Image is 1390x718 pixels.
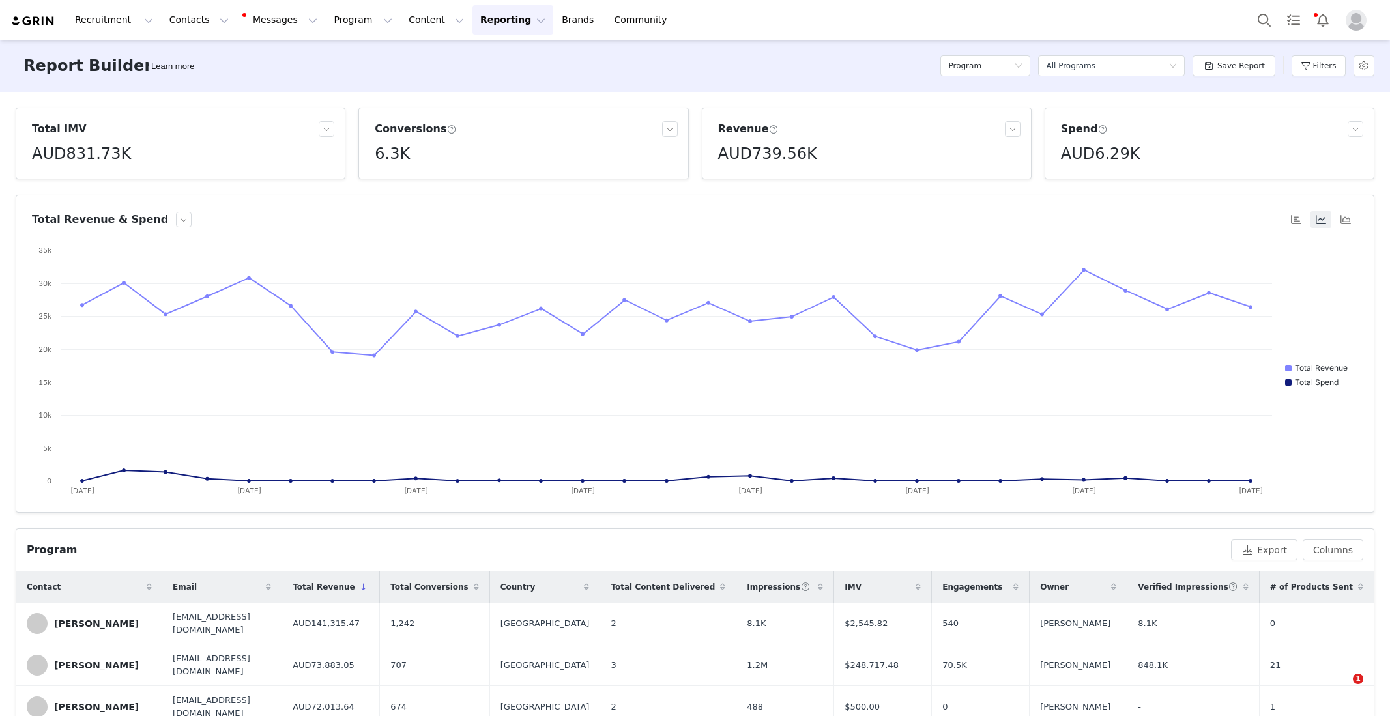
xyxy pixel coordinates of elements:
text: [DATE] [70,486,94,495]
text: [DATE] [571,486,595,495]
span: 70.5K [942,659,966,672]
span: # of Products Sent [1270,581,1353,593]
div: [PERSON_NAME] [54,660,139,670]
span: 2 [611,700,616,713]
span: Total Revenue [293,581,355,593]
span: Engagements [942,581,1002,593]
span: 1.2M [747,659,768,672]
span: [GEOGRAPHIC_DATA] [500,659,590,672]
text: 20k [38,345,51,354]
span: Total Content Delivered [611,581,715,593]
text: 10k [38,410,51,420]
span: [PERSON_NAME] [1040,700,1110,713]
text: [DATE] [905,486,929,495]
div: [PERSON_NAME] [54,618,139,629]
span: 1,242 [390,617,414,630]
h3: Total Revenue & Spend [32,212,168,227]
h3: Total IMV [32,121,87,137]
span: 707 [390,659,407,672]
span: AUD141,315.47 [293,617,360,630]
div: Program [27,542,77,558]
div: [PERSON_NAME] [54,702,139,712]
text: [DATE] [738,486,762,495]
span: [EMAIL_ADDRESS][DOMAIN_NAME] [173,652,271,678]
text: Total Revenue [1295,363,1348,373]
div: Tooltip anchor [149,60,197,73]
button: Search [1250,5,1279,35]
img: placeholder-profile.jpg [1346,10,1367,31]
text: [DATE] [404,486,428,495]
span: IMV [845,581,862,593]
span: [PERSON_NAME] [1040,659,1110,672]
span: 0 [942,700,948,713]
text: [DATE] [1239,486,1263,495]
button: Reporting [472,5,553,35]
button: Program [326,5,400,35]
h5: AUD831.73K [32,142,131,165]
span: $248,717.48 [845,659,899,672]
span: 8.1K [747,617,766,630]
span: 3 [611,659,616,672]
img: grin logo [10,15,56,27]
span: 21 [1270,659,1281,672]
span: 2 [611,617,616,630]
span: Email [173,581,197,593]
span: [PERSON_NAME] [1040,617,1110,630]
span: AUD73,883.05 [293,659,355,672]
button: Profile [1338,10,1380,31]
span: [GEOGRAPHIC_DATA] [500,700,590,713]
button: Recruitment [67,5,161,35]
button: Content [401,5,472,35]
span: Country [500,581,536,593]
text: Total Spend [1295,377,1339,387]
div: - [1138,700,1249,713]
button: Notifications [1309,5,1337,35]
span: $500.00 [845,700,880,713]
a: Brands [554,5,605,35]
button: Contacts [162,5,237,35]
span: 540 [942,617,959,630]
h3: Report Builder [23,54,152,78]
span: 1 [1353,674,1363,684]
h5: AUD6.29K [1061,142,1140,165]
h5: 6.3K [375,142,410,165]
a: Tasks [1279,5,1308,35]
h5: AUD739.56K [718,142,817,165]
a: Community [607,5,681,35]
span: $2,545.82 [845,617,888,630]
h3: Spend [1061,121,1108,137]
span: 488 [747,700,763,713]
div: 8.1K [1138,617,1249,630]
i: icon: down [1015,62,1022,71]
button: Save Report [1193,55,1275,76]
h3: Conversions [375,121,456,137]
a: [PERSON_NAME] [27,696,152,717]
span: 0 [1270,617,1275,630]
text: [DATE] [1072,486,1096,495]
a: [PERSON_NAME] [27,613,152,634]
span: Contact [27,581,61,593]
text: 0 [47,476,51,485]
text: 5k [43,444,51,453]
span: [EMAIL_ADDRESS][DOMAIN_NAME] [173,610,271,636]
button: Messages [237,5,325,35]
text: 30k [38,279,51,288]
span: Owner [1040,581,1069,593]
div: All Programs [1046,56,1095,76]
text: 15k [38,378,51,387]
span: Total Conversions [390,581,469,593]
button: Filters [1292,55,1346,76]
i: icon: down [1169,62,1177,71]
iframe: Intercom live chat [1326,674,1357,705]
h5: Program [948,56,981,76]
span: 674 [390,700,407,713]
button: Columns [1303,539,1363,560]
a: [PERSON_NAME] [27,655,152,676]
span: AUD72,013.64 [293,700,355,713]
span: Verified Impressions [1138,581,1238,593]
div: 848.1K [1138,659,1249,672]
text: 25k [38,311,51,321]
text: [DATE] [237,486,261,495]
span: Impressions [747,581,810,593]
